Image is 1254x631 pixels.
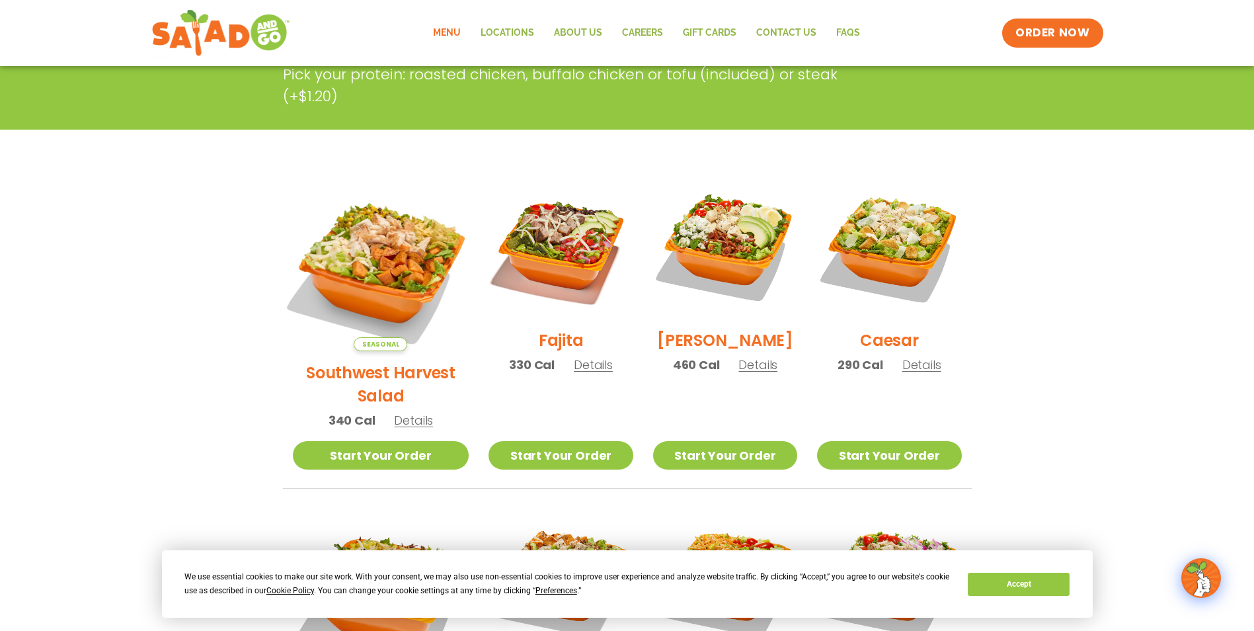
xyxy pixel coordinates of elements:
[277,159,484,366] img: Product photo for Southwest Harvest Salad
[612,18,673,48] a: Careers
[151,7,291,60] img: new-SAG-logo-768×292
[657,329,793,352] h2: [PERSON_NAME]
[746,18,826,48] a: Contact Us
[1015,25,1089,41] span: ORDER NOW
[293,361,469,407] h2: Southwest Harvest Salad
[826,18,870,48] a: FAQs
[838,356,883,374] span: 290 Cal
[968,573,1070,596] button: Accept
[1002,19,1103,48] a: ORDER NOW
[423,18,471,48] a: Menu
[673,356,720,374] span: 460 Cal
[535,586,577,595] span: Preferences
[738,357,777,373] span: Details
[509,356,555,374] span: 330 Cal
[817,175,961,319] img: Product photo for Caesar Salad
[544,18,612,48] a: About Us
[293,441,469,470] a: Start Your Order
[653,175,797,319] img: Product photo for Cobb Salad
[489,175,633,319] img: Product photo for Fajita Salad
[860,329,919,352] h2: Caesar
[817,441,961,470] a: Start Your Order
[329,411,375,429] span: 340 Cal
[354,337,407,351] span: Seasonal
[539,329,584,352] h2: Fajita
[902,357,941,373] span: Details
[673,18,746,48] a: GIFT CARDS
[266,586,314,595] span: Cookie Policy
[574,357,613,373] span: Details
[1183,560,1220,597] img: wpChatIcon
[394,412,433,429] span: Details
[162,550,1093,618] div: Cookie Consent Prompt
[283,63,871,107] p: Pick your protein: roasted chicken, buffalo chicken or tofu (included) or steak (+$1.20)
[184,570,952,598] div: We use essential cookies to make our site work. With your consent, we may also use non-essential ...
[489,441,633,470] a: Start Your Order
[653,441,797,470] a: Start Your Order
[423,18,870,48] nav: Menu
[471,18,544,48] a: Locations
